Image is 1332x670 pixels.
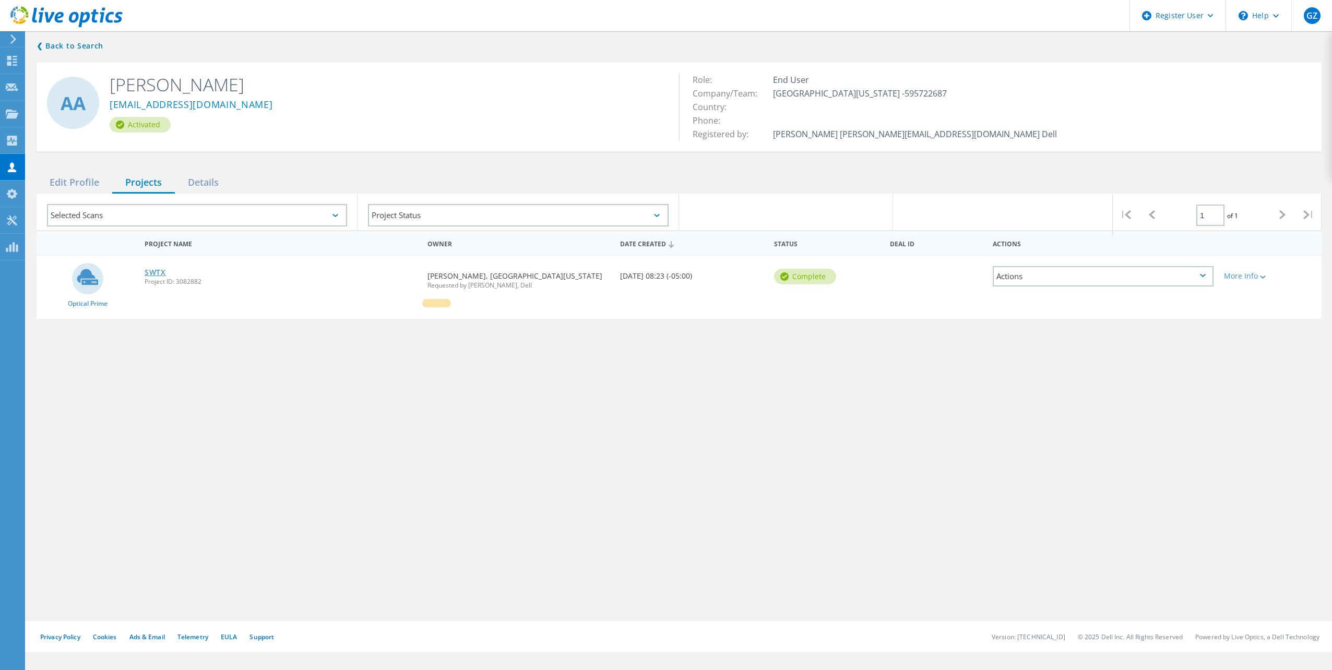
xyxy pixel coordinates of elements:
[1227,211,1238,220] span: of 1
[988,233,1219,253] div: Actions
[112,172,175,194] div: Projects
[427,282,610,289] span: Requested by [PERSON_NAME], Dell
[129,632,165,641] a: Ads & Email
[93,632,117,641] a: Cookies
[1078,632,1183,641] li: © 2025 Dell Inc. All Rights Reserved
[40,632,80,641] a: Privacy Policy
[61,94,86,112] span: AA
[693,115,731,126] span: Phone:
[422,256,615,299] div: [PERSON_NAME], [GEOGRAPHIC_DATA][US_STATE]
[992,632,1065,641] li: Version: [TECHNICAL_ID]
[769,233,885,253] div: Status
[175,172,232,194] div: Details
[110,100,273,111] a: [EMAIL_ADDRESS][DOMAIN_NAME]
[37,40,103,52] a: Back to search
[10,22,123,29] a: Live Optics Dashboard
[774,269,836,284] div: Complete
[993,266,1214,286] div: Actions
[1306,11,1317,20] span: GZ
[693,101,737,113] span: Country:
[693,128,759,140] span: Registered by:
[770,127,1060,141] td: [PERSON_NAME] [PERSON_NAME][EMAIL_ADDRESS][DOMAIN_NAME] Dell
[693,74,722,86] span: Role:
[110,117,171,133] div: Activated
[885,233,988,253] div: Deal Id
[1195,632,1319,641] li: Powered by Live Optics, a Dell Technology
[1239,11,1248,20] svg: \n
[249,632,274,641] a: Support
[770,73,1060,87] td: End User
[177,632,208,641] a: Telemetry
[368,204,668,226] div: Project Status
[693,88,768,99] span: Company/Team:
[422,233,615,253] div: Owner
[1224,272,1316,280] div: More Info
[773,88,957,99] span: [GEOGRAPHIC_DATA][US_STATE] -595722687
[1113,194,1139,236] div: |
[145,279,417,285] span: Project ID: 3082882
[615,233,769,253] div: Date Created
[1295,194,1322,236] div: |
[221,632,237,641] a: EULA
[139,233,422,253] div: Project Name
[68,301,108,307] span: Optical Prime
[110,73,663,96] h2: [PERSON_NAME]
[145,269,166,276] a: SWTX
[615,256,769,290] div: [DATE] 08:23 (-05:00)
[47,204,347,226] div: Selected Scans
[37,172,112,194] div: Edit Profile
